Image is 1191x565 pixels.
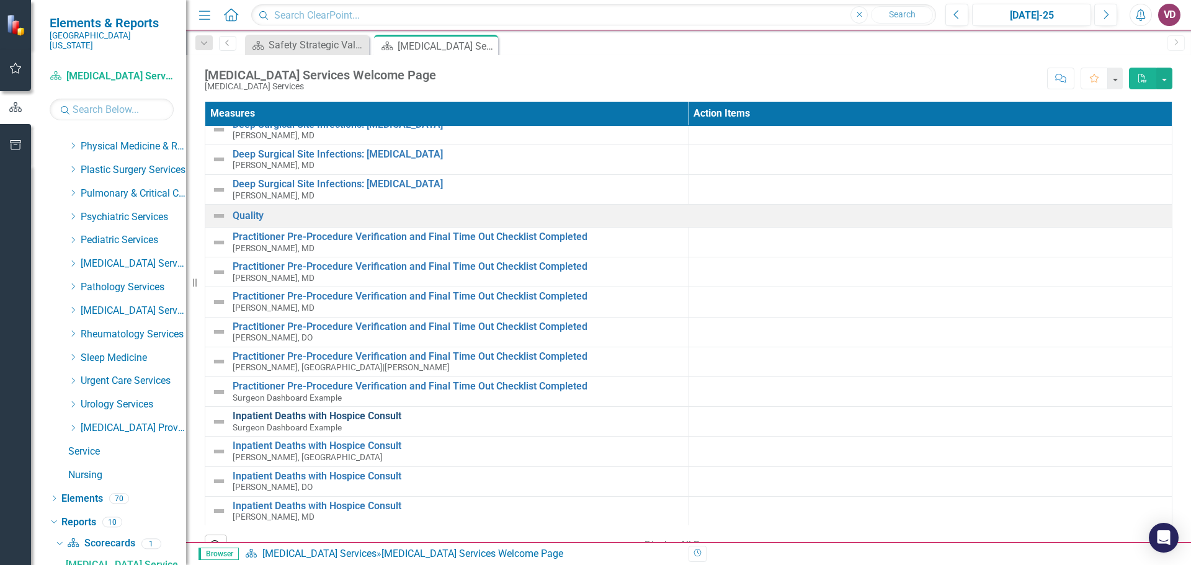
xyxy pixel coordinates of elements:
[251,4,936,26] input: Search ClearPoint...
[1158,4,1180,26] button: VD
[398,38,495,54] div: [MEDICAL_DATA] Services Welcome Page
[233,422,342,432] span: Surgeon Dashboard Example
[212,504,226,518] img: Not Defined
[212,444,226,459] img: Not Defined
[68,468,186,483] a: Nursing
[248,37,366,53] a: Safety Strategic Value Dashboard
[6,14,28,36] img: ClearPoint Strategy
[109,493,129,504] div: 70
[233,332,313,342] span: [PERSON_NAME], DO
[1149,523,1179,553] div: Open Intercom Messenger
[233,243,314,253] span: [PERSON_NAME], MD
[233,291,682,302] a: Practitioner Pre-Procedure Verification and Final Time Out Checklist Completed
[205,82,436,91] div: [MEDICAL_DATA] Services
[50,30,174,51] small: [GEOGRAPHIC_DATA][US_STATE]
[233,393,342,403] span: Surgeon Dashboard Example
[233,411,682,422] a: Inpatient Deaths with Hospice Consult
[233,149,682,160] a: Deep Surgical Site Infections: [MEDICAL_DATA]
[233,500,682,512] a: Inpatient Deaths with Hospice Consult
[233,210,1166,221] a: Quality
[81,163,186,177] a: Plastic Surgery Services
[81,233,186,247] a: Pediatric Services
[81,374,186,388] a: Urgent Care Services
[233,273,314,283] span: [PERSON_NAME], MD
[81,421,186,435] a: [MEDICAL_DATA] Providers
[141,538,161,549] div: 1
[212,385,226,399] img: Not Defined
[81,304,186,318] a: [MEDICAL_DATA] Services
[233,190,314,200] span: [PERSON_NAME], MD
[233,362,383,372] span: [PERSON_NAME], [GEOGRAPHIC_DATA]
[972,4,1091,26] button: [DATE]-25
[976,8,1087,23] div: [DATE]-25
[233,130,314,140] span: [PERSON_NAME], MD
[81,257,186,271] a: [MEDICAL_DATA] Services
[383,362,385,372] span: |
[212,182,226,197] img: Not Defined
[67,536,135,551] a: Scorecards
[81,398,186,412] a: Urology Services
[81,210,186,225] a: Psychiatric Services
[233,512,314,522] span: [PERSON_NAME], MD
[212,208,226,223] img: Not Defined
[212,265,226,280] img: Not Defined
[61,492,103,506] a: Elements
[50,16,174,30] span: Elements & Reports
[198,548,239,560] span: Browser
[212,122,226,137] img: Not Defined
[212,414,226,429] img: Not Defined
[50,99,174,120] input: Search Below...
[233,321,682,332] a: Practitioner Pre-Procedure Verification and Final Time Out Checklist Completed
[233,482,313,492] span: [PERSON_NAME], DO
[233,471,682,482] a: Inpatient Deaths with Hospice Consult
[233,303,314,313] span: [PERSON_NAME], MD
[81,140,186,154] a: Physical Medicine & Rehabilitation Services
[68,445,186,459] a: Service
[81,187,186,201] a: Pulmonary & Critical Care Services
[233,363,450,372] small: [PERSON_NAME]
[245,547,679,561] div: »
[233,261,682,272] a: Practitioner Pre-Procedure Verification and Final Time Out Checklist Completed
[81,327,186,342] a: Rheumatology Services
[233,452,383,462] span: [PERSON_NAME], [GEOGRAPHIC_DATA]
[889,9,916,19] span: Search
[102,517,122,527] div: 10
[233,179,682,190] a: Deep Surgical Site Infections: [MEDICAL_DATA]
[212,152,226,167] img: Not Defined
[381,548,563,559] div: [MEDICAL_DATA] Services Welcome Page
[269,37,366,53] div: Safety Strategic Value Dashboard
[212,235,226,250] img: Not Defined
[871,6,933,24] button: Search
[81,351,186,365] a: Sleep Medicine
[212,324,226,339] img: Not Defined
[233,381,682,392] a: Practitioner Pre-Procedure Verification and Final Time Out Checklist Completed
[50,69,174,84] a: [MEDICAL_DATA] Services
[233,351,682,362] a: Practitioner Pre-Procedure Verification and Final Time Out Checklist Completed
[81,280,186,295] a: Pathology Services
[233,160,314,170] span: [PERSON_NAME], MD
[262,548,377,559] a: [MEDICAL_DATA] Services
[233,440,682,452] a: Inpatient Deaths with Hospice Consult
[212,474,226,489] img: Not Defined
[212,354,226,369] img: Not Defined
[233,231,682,242] a: Practitioner Pre-Procedure Verification and Final Time Out Checklist Completed
[205,68,436,82] div: [MEDICAL_DATA] Services Welcome Page
[212,295,226,309] img: Not Defined
[61,515,96,530] a: Reports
